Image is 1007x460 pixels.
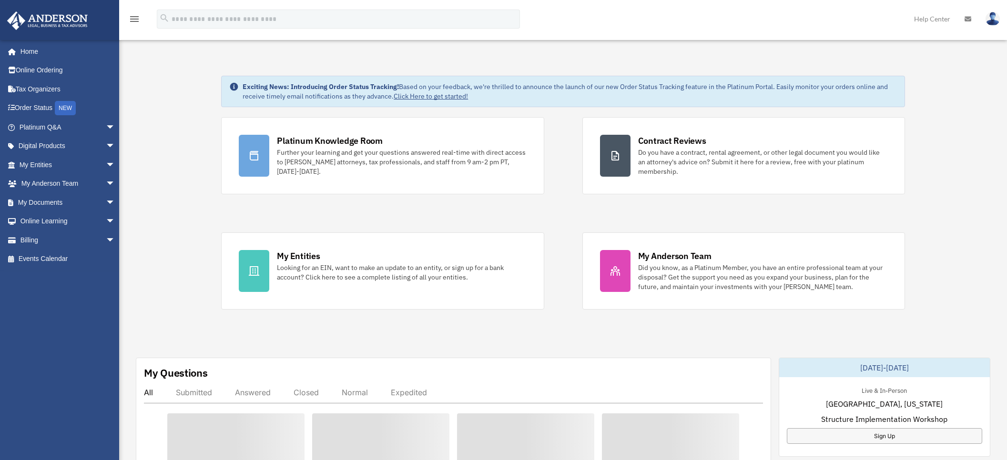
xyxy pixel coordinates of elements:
[638,135,706,147] div: Contract Reviews
[4,11,91,30] img: Anderson Advisors Platinum Portal
[7,212,130,231] a: Online Learningarrow_drop_down
[638,250,712,262] div: My Anderson Team
[582,117,905,194] a: Contract Reviews Do you have a contract, rental agreement, or other legal document you would like...
[826,398,943,410] span: [GEOGRAPHIC_DATA], [US_STATE]
[106,137,125,156] span: arrow_drop_down
[582,232,905,310] a: My Anderson Team Did you know, as a Platinum Member, you have an entire professional team at your...
[221,117,544,194] a: Platinum Knowledge Room Further your learning and get your questions answered real-time with dire...
[7,155,130,174] a: My Entitiesarrow_drop_down
[55,101,76,115] div: NEW
[7,230,130,250] a: Billingarrow_drop_down
[106,118,125,137] span: arrow_drop_down
[277,250,320,262] div: My Entities
[144,366,208,380] div: My Questions
[277,135,383,147] div: Platinum Knowledge Room
[106,212,125,231] span: arrow_drop_down
[7,80,130,99] a: Tax Organizers
[986,12,1000,26] img: User Pic
[277,263,526,282] div: Looking for an EIN, want to make an update to an entity, or sign up for a bank account? Click her...
[779,358,990,377] div: [DATE]-[DATE]
[294,388,319,397] div: Closed
[129,17,140,25] a: menu
[221,232,544,310] a: My Entities Looking for an EIN, want to make an update to an entity, or sign up for a bank accoun...
[854,385,915,395] div: Live & In-Person
[7,174,130,193] a: My Anderson Teamarrow_drop_down
[342,388,368,397] div: Normal
[277,148,526,176] div: Further your learning and get your questions answered real-time with direct access to [PERSON_NAM...
[787,428,982,444] a: Sign Up
[106,155,125,175] span: arrow_drop_down
[7,42,125,61] a: Home
[7,250,130,269] a: Events Calendar
[106,193,125,212] span: arrow_drop_down
[638,148,887,176] div: Do you have a contract, rental agreement, or other legal document you would like an attorney's ad...
[159,13,170,23] i: search
[821,413,947,425] span: Structure Implementation Workshop
[7,118,130,137] a: Platinum Q&Aarrow_drop_down
[391,388,427,397] div: Expedited
[106,174,125,194] span: arrow_drop_down
[638,263,887,291] div: Did you know, as a Platinum Member, you have an entire professional team at your disposal? Get th...
[129,13,140,25] i: menu
[7,61,130,80] a: Online Ordering
[144,388,153,397] div: All
[7,137,130,156] a: Digital Productsarrow_drop_down
[7,99,130,118] a: Order StatusNEW
[7,193,130,212] a: My Documentsarrow_drop_down
[394,92,468,100] a: Click Here to get started!
[176,388,212,397] div: Submitted
[243,82,896,101] div: Based on your feedback, we're thrilled to announce the launch of our new Order Status Tracking fe...
[243,82,399,91] strong: Exciting News: Introducing Order Status Tracking!
[235,388,271,397] div: Answered
[106,230,125,250] span: arrow_drop_down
